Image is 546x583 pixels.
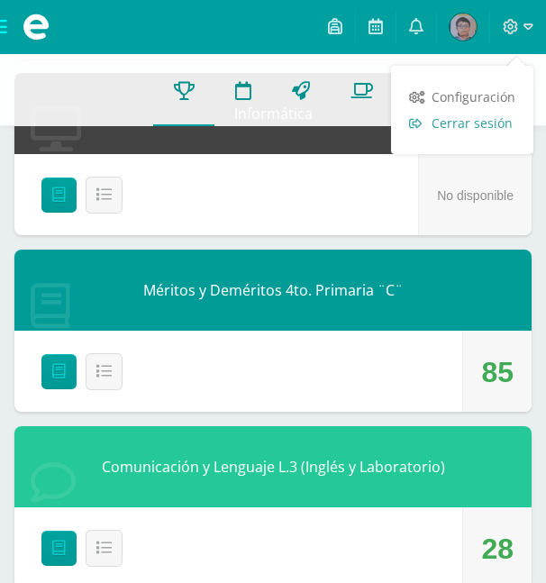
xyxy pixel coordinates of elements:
span: Configuración [432,88,515,105]
span: Cerrar sesión [432,114,513,132]
div: Méritos y Deméritos 4to. Primaria ¨C¨ [14,250,532,331]
a: Configuración [391,84,533,110]
div: 85 [481,332,514,413]
a: Cerrar sesión [391,110,533,136]
span: No disponible [437,188,514,203]
div: Comunicación y Lenguaje L.3 (Inglés y Laboratorio) [14,426,532,507]
img: 657983025bc339f3e4dda0fefa4d5b83.png [450,14,477,41]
